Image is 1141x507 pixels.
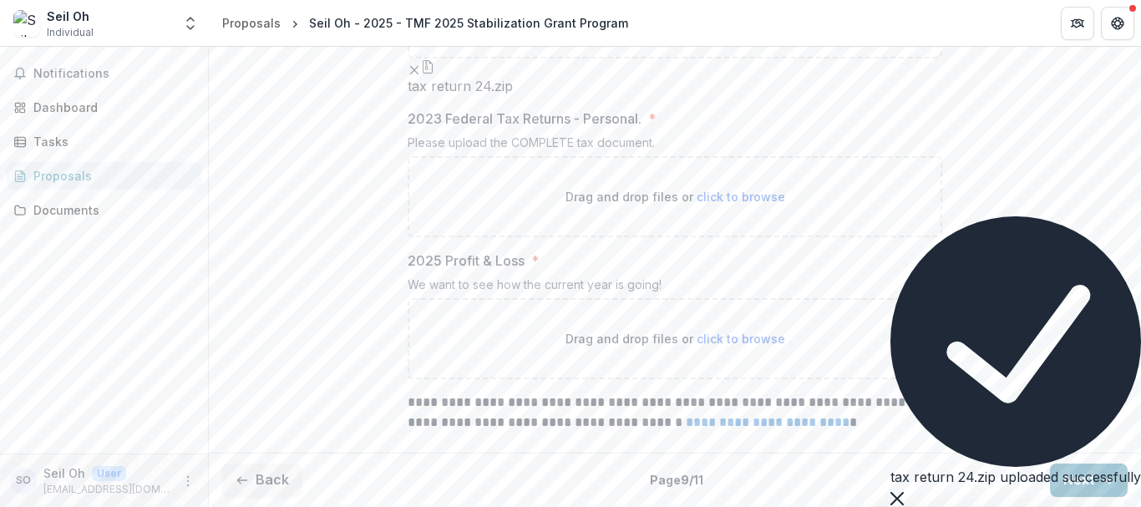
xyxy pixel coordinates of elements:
button: More [178,471,198,491]
button: Next [1050,464,1128,497]
div: Proposals [222,14,281,32]
a: Dashboard [7,94,201,121]
div: Remove Filetax return 24.zip [408,58,513,94]
div: Seil Oh [16,475,31,486]
p: 2025 Profit & Loss [408,251,525,271]
div: Please upload the COMPLETE tax document. [408,135,942,156]
p: Page 9 / 11 [650,471,703,489]
div: Tasks [33,133,188,150]
a: Proposals [216,11,287,35]
div: Seil Oh [47,8,94,25]
button: Remove File [408,58,421,79]
p: Drag and drop files or [565,330,785,347]
span: Individual [47,25,94,40]
button: Back [222,464,302,497]
button: Partners [1061,7,1094,40]
div: Documents [33,201,188,219]
nav: breadcrumb [216,11,635,35]
a: Tasks [7,128,201,155]
span: Notifications [33,67,195,81]
p: 2023 Federal Tax Returns - Personal. [408,109,641,129]
button: Get Help [1101,7,1134,40]
p: [EMAIL_ADDRESS][DOMAIN_NAME] [43,482,171,497]
p: Seil Oh [43,464,85,482]
a: Proposals [7,162,201,190]
span: click to browse [697,332,785,346]
p: User [92,466,126,481]
div: We want to see how the current year is going! [408,277,942,298]
button: Notifications [7,60,201,87]
a: Documents [7,196,201,224]
span: click to browse [697,190,785,204]
p: Drag and drop files or [565,188,785,205]
img: Seil Oh [13,10,40,37]
button: Open entity switcher [179,7,202,40]
div: Seil Oh - 2025 - TMF 2025 Stabilization Grant Program [309,14,628,32]
div: Dashboard [33,99,188,116]
span: tax return 24.zip [408,79,513,94]
div: Proposals [33,167,188,185]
